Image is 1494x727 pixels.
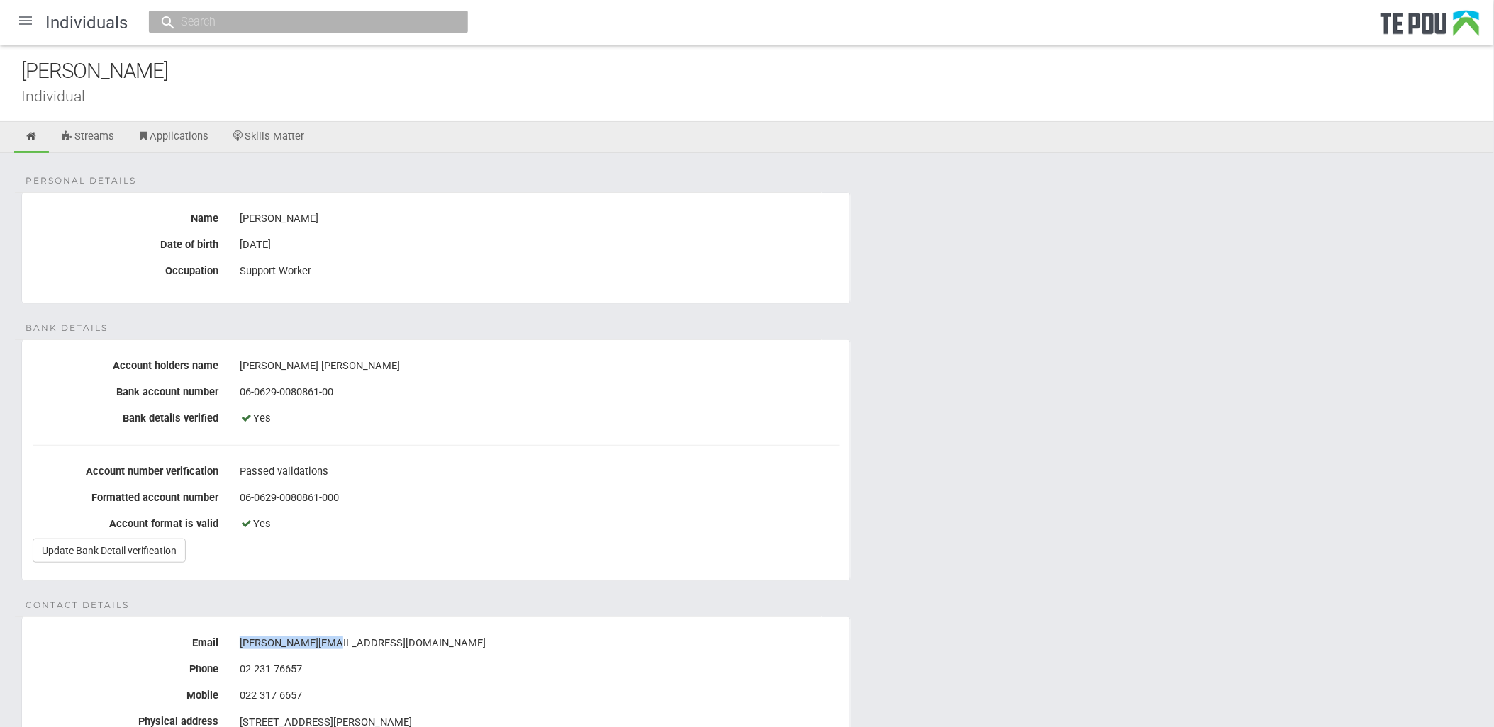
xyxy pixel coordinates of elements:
[22,259,229,277] label: Occupation
[240,631,840,655] div: [PERSON_NAME][EMAIL_ADDRESS][DOMAIN_NAME]
[22,207,229,225] label: Name
[240,233,840,257] div: [DATE]
[26,322,108,334] span: Bank details
[240,259,840,283] div: Support Worker
[26,599,129,612] span: Contact details
[240,207,840,231] div: [PERSON_NAME]
[240,354,840,378] div: [PERSON_NAME] [PERSON_NAME]
[240,486,840,510] div: 06-0629-0080861-000
[22,512,229,530] label: Account format is valid
[22,381,229,398] label: Bank account number
[221,122,316,153] a: Skills Matter
[240,684,840,708] div: 022 317 6657
[22,233,229,251] label: Date of birth
[22,354,229,372] label: Account holders name
[240,460,840,484] div: Passed validations
[22,658,229,675] label: Phone
[240,407,840,431] div: Yes
[33,539,186,563] a: Update Bank Detail verification
[21,56,1494,86] div: [PERSON_NAME]
[50,122,125,153] a: Streams
[240,658,840,682] div: 02 231 76657
[22,407,229,424] label: Bank details verified
[22,486,229,504] label: Formatted account number
[22,460,229,478] label: Account number verification
[126,122,220,153] a: Applications
[21,89,1494,103] div: Individual
[22,684,229,701] label: Mobile
[240,381,840,405] div: 06-0629-0080861-00
[26,174,136,187] span: Personal details
[177,14,426,29] input: Search
[22,631,229,649] label: Email
[240,512,840,536] div: Yes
